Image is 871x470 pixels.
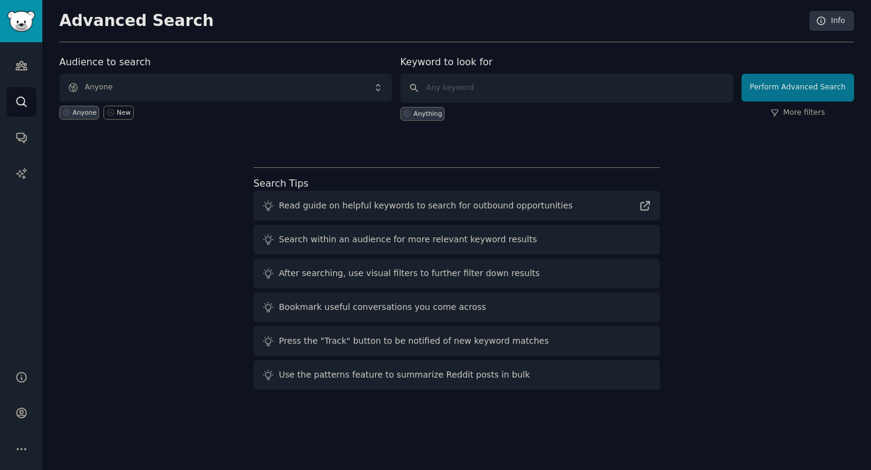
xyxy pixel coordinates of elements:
input: Any keyword [400,74,733,103]
div: Press the "Track" button to be notified of new keyword matches [279,335,549,347]
label: Audience to search [59,56,151,68]
a: New [103,106,133,120]
div: Read guide on helpful keywords to search for outbound opportunities [279,199,573,212]
a: More filters [771,108,825,118]
button: Perform Advanced Search [742,74,854,101]
div: Bookmark useful conversations you come across [279,301,486,314]
div: New [117,108,131,117]
label: Search Tips [253,178,308,189]
div: After searching, use visual filters to further filter down results [279,267,540,280]
a: Info [809,11,854,31]
div: Search within an audience for more relevant keyword results [279,233,537,246]
button: Anyone [59,74,392,101]
div: Use the patterns feature to summarize Reddit posts in bulk [279,369,530,381]
label: Keyword to look for [400,56,493,68]
div: Anyone [73,108,97,117]
h2: Advanced Search [59,11,803,31]
img: GummySearch logo [7,11,35,32]
div: Anything [414,109,442,118]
